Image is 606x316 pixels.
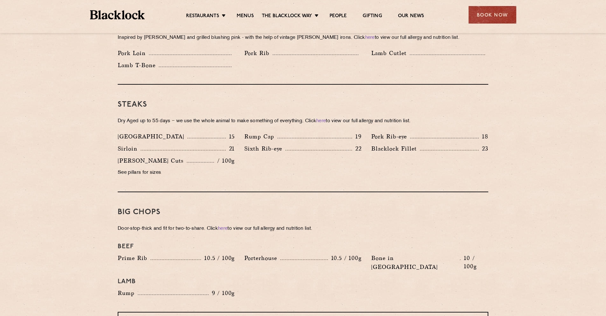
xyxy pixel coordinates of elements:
[186,13,219,20] a: Restaurants
[118,289,138,298] p: Rump
[244,49,273,58] p: Pork Rib
[237,13,254,20] a: Menus
[209,289,235,297] p: 9 / 100g
[479,144,488,153] p: 23
[363,13,382,20] a: Gifting
[371,254,460,271] p: Bone in [GEOGRAPHIC_DATA]
[118,254,150,263] p: Prime Rib
[214,157,235,165] p: / 100g
[365,35,375,40] a: here
[118,224,488,233] p: Door-stop-thick and fit for two-to-share. Click to view our full allergy and nutrition list.
[118,33,488,42] p: Inspired by [PERSON_NAME] and grilled blushing pink - with the help of vintage [PERSON_NAME] iron...
[118,278,488,285] h4: Lamb
[371,49,410,58] p: Lamb Cutlet
[371,132,410,141] p: Pork Rib-eye
[479,132,488,141] p: 18
[118,132,187,141] p: [GEOGRAPHIC_DATA]
[461,254,488,270] p: 10 / 100g
[330,13,347,20] a: People
[118,117,488,126] p: Dry Aged up to 55 days − we use the whole animal to make something of everything. Click to view o...
[118,144,141,153] p: Sirloin
[244,132,277,141] p: Rump Cap
[118,243,488,250] h4: Beef
[201,254,235,262] p: 10.5 / 100g
[118,156,187,165] p: [PERSON_NAME] Cuts
[118,168,235,177] p: See pillars for sizes
[352,144,362,153] p: 22
[398,13,424,20] a: Our News
[118,101,488,109] h3: Steaks
[226,144,235,153] p: 21
[469,6,516,24] div: Book Now
[118,49,149,58] p: Pork Loin
[118,208,488,216] h3: Big Chops
[244,144,285,153] p: Sixth Rib-eye
[316,119,326,123] a: here
[262,13,312,20] a: The Blacklock Way
[244,254,280,263] p: Porterhouse
[118,61,159,70] p: Lamb T-Bone
[352,132,362,141] p: 19
[218,226,227,231] a: here
[371,144,420,153] p: Blacklock Fillet
[90,10,145,19] img: BL_Textured_Logo-footer-cropped.svg
[328,254,362,262] p: 10.5 / 100g
[226,132,235,141] p: 15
